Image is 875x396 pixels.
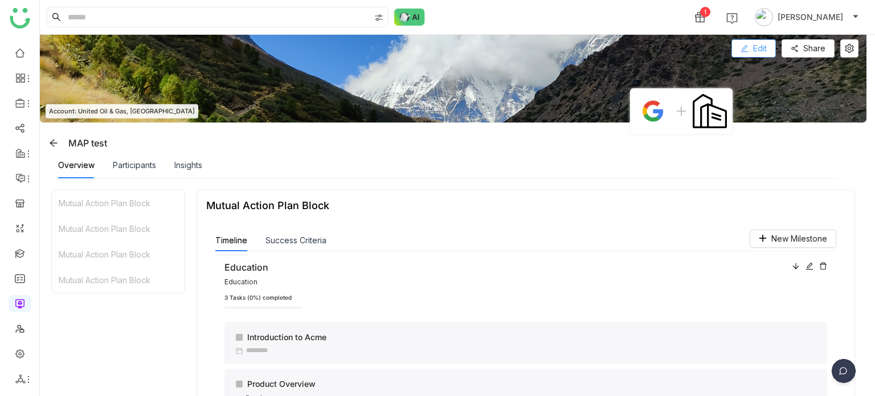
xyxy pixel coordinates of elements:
[265,234,326,247] button: Success Criteria
[224,260,786,275] div: Education
[10,8,30,28] img: logo
[174,159,202,172] div: Insights
[782,39,835,58] button: Share
[778,11,843,23] span: [PERSON_NAME]
[236,378,818,390] div: Product Overview
[58,159,95,172] div: Overview
[52,242,185,267] div: Mutual Action Plan Block
[726,13,738,24] img: help.svg
[771,232,827,245] span: New Milestone
[224,293,827,303] div: 3 Tasks (0%) completed
[44,134,107,152] div: MAP test
[52,190,185,216] div: Mutual Action Plan Block
[52,216,185,242] div: Mutual Action Plan Block
[750,230,836,248] button: New Milestone
[113,159,156,172] div: Participants
[52,267,185,293] div: Mutual Action Plan Block
[700,7,710,17] div: 1
[206,199,329,211] div: Mutual Action Plan Block
[803,42,825,55] span: Share
[236,331,818,344] div: Introduction to Acme
[829,359,858,387] img: dsr-chat-floating.svg
[49,107,195,116] span: Account: United Oil & Gas, [GEOGRAPHIC_DATA]
[755,8,773,26] img: avatar
[753,8,861,26] button: [PERSON_NAME]
[224,277,786,288] div: Education
[753,42,767,55] span: Edit
[215,234,247,247] button: Timeline
[394,9,425,26] img: ask-buddy-normal.svg
[731,39,776,58] button: Edit
[374,13,383,22] img: search-type.svg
